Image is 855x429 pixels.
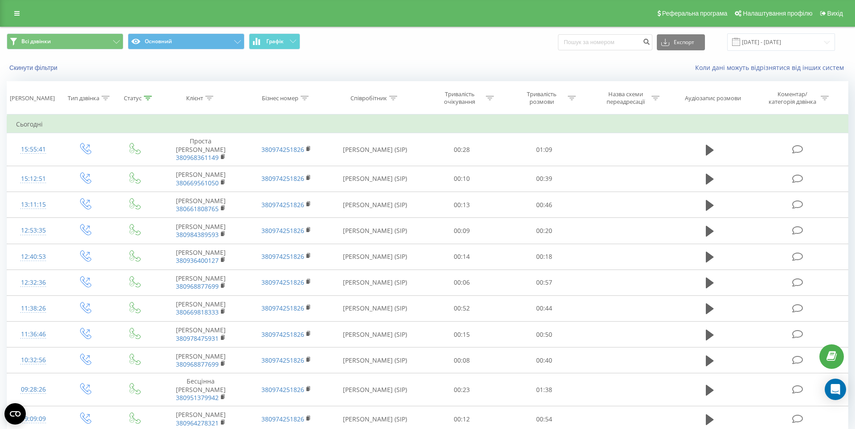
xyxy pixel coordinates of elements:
div: [PERSON_NAME] [10,94,55,102]
td: 00:23 [421,373,503,406]
div: 12:32:36 [16,274,51,291]
a: 380964278321 [176,419,219,427]
span: Реферальна програма [662,10,728,17]
div: 15:12:51 [16,170,51,188]
td: 01:38 [503,373,585,406]
td: 00:39 [503,166,585,192]
div: 09:09:09 [16,410,51,428]
a: 380661808765 [176,204,219,213]
button: Основний [128,33,244,49]
a: 380669818333 [176,308,219,316]
td: 00:50 [503,322,585,347]
div: Коментар/категорія дзвінка [766,90,818,106]
td: [PERSON_NAME] (SIP) [329,133,421,166]
button: Всі дзвінки [7,33,123,49]
a: 380974251826 [261,200,304,209]
a: 380968877699 [176,282,219,290]
a: 380951379942 [176,393,219,402]
div: Бізнес номер [262,94,298,102]
td: [PERSON_NAME] (SIP) [329,192,421,218]
a: 380984389593 [176,230,219,239]
a: 380669561050 [176,179,219,187]
a: 380974251826 [261,304,304,312]
a: 380974251826 [261,174,304,183]
td: 00:15 [421,322,503,347]
span: Всі дзвінки [21,38,51,45]
td: 00:10 [421,166,503,192]
td: [PERSON_NAME] [158,295,244,321]
a: 380974251826 [261,385,304,394]
td: [PERSON_NAME] (SIP) [329,373,421,406]
td: 00:44 [503,295,585,321]
td: [PERSON_NAME] (SIP) [329,166,421,192]
span: Налаштування профілю [743,10,812,17]
a: 380974251826 [261,278,304,286]
a: 380936400127 [176,256,219,265]
td: Проста [PERSON_NAME] [158,133,244,166]
a: 380974251826 [261,252,304,261]
span: Графік [266,38,284,45]
td: [PERSON_NAME] [158,218,244,244]
div: 13:11:15 [16,196,51,213]
td: [PERSON_NAME] (SIP) [329,295,421,321]
td: Сьогодні [7,115,848,133]
td: [PERSON_NAME] (SIP) [329,218,421,244]
td: 00:46 [503,192,585,218]
a: 380974251826 [261,330,304,339]
a: 380974251826 [261,415,304,423]
div: 15:55:41 [16,141,51,158]
div: Тривалість очікування [436,90,484,106]
td: 00:40 [503,347,585,373]
td: [PERSON_NAME] (SIP) [329,347,421,373]
button: Open CMP widget [4,403,26,425]
a: 380978475931 [176,334,219,343]
div: 12:53:35 [16,222,51,239]
div: 10:32:56 [16,351,51,369]
td: 00:06 [421,270,503,295]
td: [PERSON_NAME] [158,244,244,270]
td: [PERSON_NAME] (SIP) [329,270,421,295]
a: 380968361149 [176,153,219,162]
td: 00:09 [421,218,503,244]
td: [PERSON_NAME] (SIP) [329,322,421,347]
td: [PERSON_NAME] [158,192,244,218]
input: Пошук за номером [558,34,652,50]
td: 00:18 [503,244,585,270]
div: 11:36:46 [16,326,51,343]
button: Скинути фільтри [7,64,62,72]
td: 00:13 [421,192,503,218]
a: 380974251826 [261,226,304,235]
div: Тип дзвінка [68,94,99,102]
button: Експорт [657,34,705,50]
td: 00:57 [503,270,585,295]
td: [PERSON_NAME] (SIP) [329,244,421,270]
td: 00:28 [421,133,503,166]
div: Open Intercom Messenger [825,379,846,400]
a: 380974251826 [261,145,304,154]
div: Статус [124,94,142,102]
td: Бесцінна [PERSON_NAME] [158,373,244,406]
div: 11:38:26 [16,300,51,317]
a: Коли дані можуть відрізнятися вiд інших систем [695,63,848,72]
div: 09:28:26 [16,381,51,398]
td: 00:08 [421,347,503,373]
td: 00:14 [421,244,503,270]
span: Вихід [827,10,843,17]
div: Співробітник [350,94,387,102]
td: [PERSON_NAME] [158,270,244,295]
td: 01:09 [503,133,585,166]
td: [PERSON_NAME] [158,166,244,192]
div: Тривалість розмови [518,90,566,106]
td: [PERSON_NAME] [158,347,244,373]
div: Назва схеми переадресації [602,90,649,106]
div: 12:40:53 [16,248,51,266]
td: 00:52 [421,295,503,321]
div: Клієнт [186,94,203,102]
td: 00:20 [503,218,585,244]
div: Аудіозапис розмови [685,94,741,102]
button: Графік [249,33,300,49]
a: 380968877699 [176,360,219,368]
a: 380974251826 [261,356,304,364]
td: [PERSON_NAME] [158,322,244,347]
